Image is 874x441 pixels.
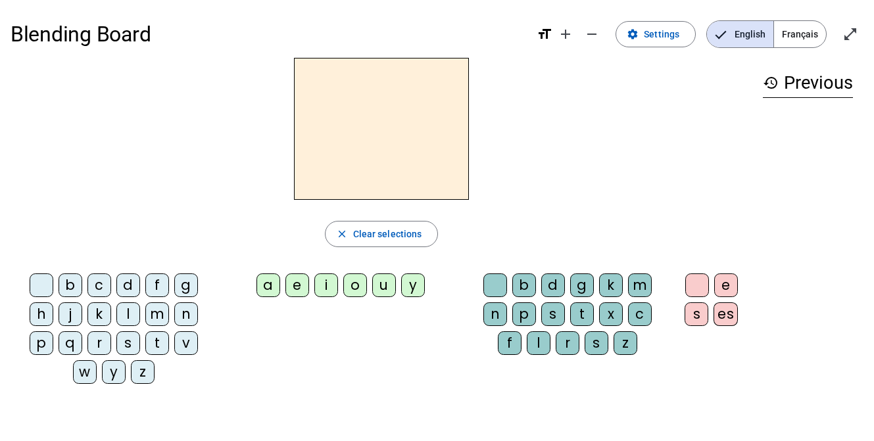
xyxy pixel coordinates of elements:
div: o [343,273,367,297]
div: y [102,360,126,384]
button: Decrease font size [579,21,605,47]
div: z [614,331,637,355]
mat-button-toggle-group: Language selection [706,20,827,48]
div: f [498,331,522,355]
div: v [174,331,198,355]
div: m [628,273,652,297]
div: p [512,302,536,326]
div: r [556,331,579,355]
div: k [599,273,623,297]
div: t [145,331,169,355]
div: d [541,273,565,297]
div: es [714,302,738,326]
mat-icon: close [336,228,348,240]
div: c [628,302,652,326]
span: Français [774,21,826,47]
mat-icon: add [558,26,573,42]
div: b [512,273,536,297]
button: Settings [616,21,696,47]
div: m [145,302,169,326]
div: q [59,331,82,355]
div: e [285,273,309,297]
div: s [585,331,608,355]
div: h [30,302,53,326]
mat-icon: remove [584,26,600,42]
div: z [131,360,155,384]
mat-icon: format_size [537,26,552,42]
div: b [59,273,82,297]
div: l [116,302,140,326]
div: s [685,302,708,326]
div: i [314,273,338,297]
div: n [483,302,507,326]
div: k [87,302,111,326]
h1: Blending Board [11,13,526,55]
div: g [570,273,594,297]
button: Enter full screen [837,21,863,47]
mat-icon: settings [627,28,639,40]
mat-icon: history [763,75,779,91]
div: l [527,331,550,355]
h3: Previous [763,68,853,98]
div: n [174,302,198,326]
span: Clear selections [353,226,422,242]
button: Clear selections [325,221,439,247]
button: Increase font size [552,21,579,47]
div: g [174,273,198,297]
div: r [87,331,111,355]
div: s [541,302,565,326]
div: e [714,273,738,297]
span: Settings [644,26,679,42]
span: English [707,21,773,47]
mat-icon: open_in_full [842,26,858,42]
div: y [401,273,425,297]
div: f [145,273,169,297]
div: s [116,331,140,355]
div: t [570,302,594,326]
div: j [59,302,82,326]
div: a [256,273,280,297]
div: p [30,331,53,355]
div: x [599,302,623,326]
div: d [116,273,140,297]
div: u [372,273,396,297]
div: w [73,360,97,384]
div: c [87,273,111,297]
